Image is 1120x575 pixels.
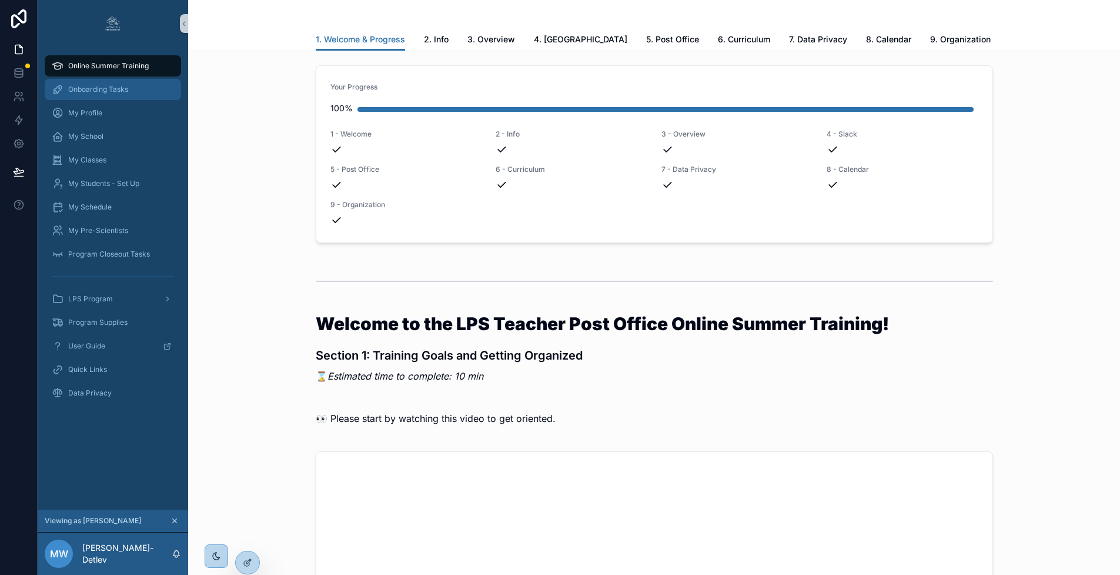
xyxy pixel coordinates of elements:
span: 8. Calendar [866,34,911,45]
p: 👀 Please start by watching this video to get oriented. [316,411,993,426]
a: 2. Info [424,29,449,52]
span: 1. Welcome & Progress [316,34,405,45]
span: Online Summer Training [68,61,149,71]
span: Data Privacy [68,388,112,398]
span: 6. Curriculum [718,34,770,45]
span: User Guide [68,341,105,351]
a: 4. [GEOGRAPHIC_DATA] [534,29,627,52]
a: Data Privacy [45,383,181,404]
a: 6. Curriculum [718,29,770,52]
span: Onboarding Tasks [68,85,128,94]
a: 8. Calendar [866,29,911,52]
a: My Profile [45,102,181,124]
a: 5. Post Office [646,29,699,52]
h3: Section 1: Training Goals and Getting Organized [316,347,993,364]
div: 100% [330,97,353,120]
a: Program Supplies [45,312,181,333]
span: My Classes [68,155,106,165]
a: My Schedule [45,197,181,218]
span: Program Closeout Tasks [68,250,150,259]
span: 9 - Organization [330,200,482,210]
span: My Pre-Scientists [68,226,128,235]
span: 5. Post Office [646,34,699,45]
span: 1 - Welcome [330,129,482,139]
div: scrollable content [38,47,188,419]
a: My Pre-Scientists [45,220,181,241]
a: My Students - Set Up [45,173,181,194]
a: Online Summer Training [45,55,181,77]
em: Estimated time to complete: 10 min [327,370,483,382]
span: My School [68,132,103,141]
span: Your Progress [330,82,978,92]
a: 3. Overview [467,29,515,52]
span: MW [50,547,68,561]
span: Quick Links [68,365,107,374]
span: 6 - Curriculum [496,165,647,174]
a: Program Closeout Tasks [45,244,181,265]
a: 7. Data Privacy [789,29,847,52]
span: 7 - Data Privacy [661,165,813,174]
span: 2 - Info [496,129,647,139]
img: App logo [103,14,122,33]
span: 4 - Slack [827,129,978,139]
span: My Profile [68,108,102,118]
span: LPS Program [68,294,113,304]
span: 5 - Post Office [330,165,482,174]
a: User Guide [45,335,181,357]
a: 1. Welcome & Progress [316,29,405,51]
a: Onboarding Tasks [45,79,181,100]
span: My Schedule [68,202,112,212]
h1: Welcome to the LPS Teacher Post Office Online Summer Training! [316,315,993,333]
span: Viewing as [PERSON_NAME] [45,516,141,526]
a: LPS Program [45,288,181,310]
span: 3 - Overview [661,129,813,139]
span: Program Supplies [68,318,128,327]
a: Quick Links [45,359,181,380]
span: 9. Organization [930,34,991,45]
span: My Students - Set Up [68,179,139,188]
a: My School [45,126,181,147]
span: 8 - Calendar [827,165,978,174]
p: [PERSON_NAME]-Detlev [82,542,172,566]
span: 4. [GEOGRAPHIC_DATA] [534,34,627,45]
span: 3. Overview [467,34,515,45]
a: 9. Organization [930,29,991,52]
span: 2. Info [424,34,449,45]
a: My Classes [45,149,181,171]
p: ⌛ [316,369,993,383]
span: 7. Data Privacy [789,34,847,45]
